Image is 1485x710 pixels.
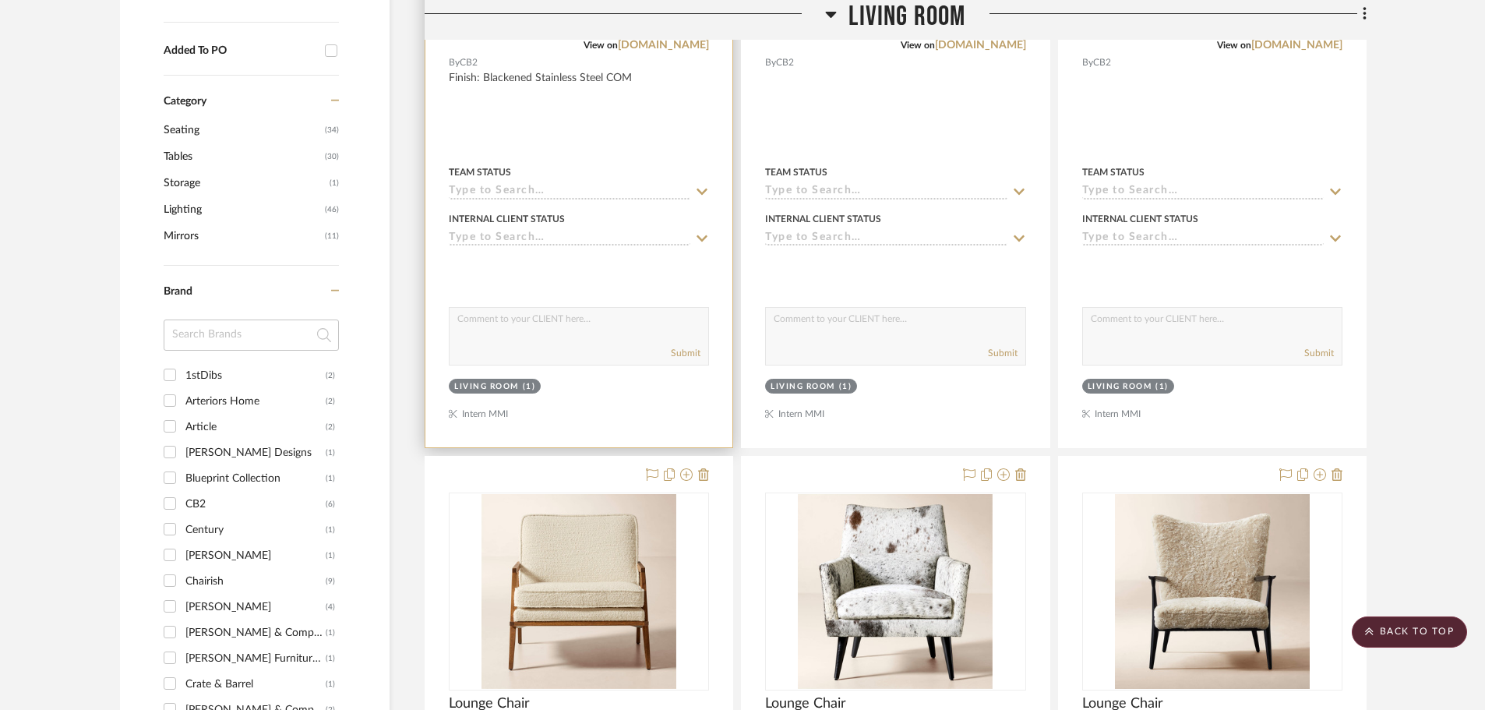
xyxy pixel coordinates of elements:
[185,389,326,414] div: Arteriors Home
[1082,231,1324,246] input: Type to Search…
[901,41,935,50] span: View on
[449,212,565,226] div: Internal Client Status
[185,646,326,671] div: [PERSON_NAME] Furniture Company
[1155,381,1169,393] div: (1)
[326,389,335,414] div: (2)
[326,517,335,542] div: (1)
[185,569,326,594] div: Chairish
[1082,55,1093,70] span: By
[185,440,326,465] div: [PERSON_NAME] Designs
[325,144,339,169] span: (30)
[185,415,326,440] div: Article
[185,517,326,542] div: Century
[185,543,326,568] div: [PERSON_NAME]
[765,55,776,70] span: By
[765,212,881,226] div: Internal Client Status
[185,672,326,697] div: Crate & Barrel
[460,55,478,70] span: CB2
[326,543,335,568] div: (1)
[164,223,321,249] span: Mirrors
[798,494,993,689] img: Lounge Chair
[326,595,335,620] div: (4)
[1082,165,1145,179] div: Team Status
[1082,212,1198,226] div: Internal Client Status
[326,415,335,440] div: (2)
[185,595,326,620] div: [PERSON_NAME]
[326,646,335,671] div: (1)
[325,224,339,249] span: (11)
[1115,494,1310,689] img: Lounge Chair
[618,40,709,51] a: [DOMAIN_NAME]
[449,165,511,179] div: Team Status
[765,165,827,179] div: Team Status
[164,320,339,351] input: Search Brands
[330,171,339,196] span: (1)
[765,231,1007,246] input: Type to Search…
[326,620,335,645] div: (1)
[935,40,1026,51] a: [DOMAIN_NAME]
[771,381,835,393] div: Living Room
[325,118,339,143] span: (34)
[325,197,339,222] span: (46)
[523,381,536,393] div: (1)
[1304,346,1334,360] button: Submit
[449,185,690,200] input: Type to Search…
[326,492,335,517] div: (6)
[449,55,460,70] span: By
[326,363,335,388] div: (2)
[1217,41,1251,50] span: View on
[765,185,1007,200] input: Type to Search…
[326,569,335,594] div: (9)
[326,466,335,491] div: (1)
[584,41,618,50] span: View on
[326,672,335,697] div: (1)
[185,466,326,491] div: Blueprint Collection
[776,55,794,70] span: CB2
[988,346,1018,360] button: Submit
[164,95,206,108] span: Category
[1352,616,1467,648] scroll-to-top-button: BACK TO TOP
[1251,40,1342,51] a: [DOMAIN_NAME]
[164,196,321,223] span: Lighting
[164,143,321,170] span: Tables
[839,381,852,393] div: (1)
[671,346,700,360] button: Submit
[164,286,192,297] span: Brand
[449,231,690,246] input: Type to Search…
[185,363,326,388] div: 1stDibs
[164,44,317,58] div: Added To PO
[1093,55,1111,70] span: CB2
[1088,381,1152,393] div: Living Room
[481,494,676,689] img: Lounge Chair
[185,620,326,645] div: [PERSON_NAME] & Company
[185,492,326,517] div: CB2
[164,170,326,196] span: Storage
[766,493,1025,690] div: 0
[454,381,519,393] div: Living Room
[326,440,335,465] div: (1)
[1082,185,1324,200] input: Type to Search…
[164,117,321,143] span: Seating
